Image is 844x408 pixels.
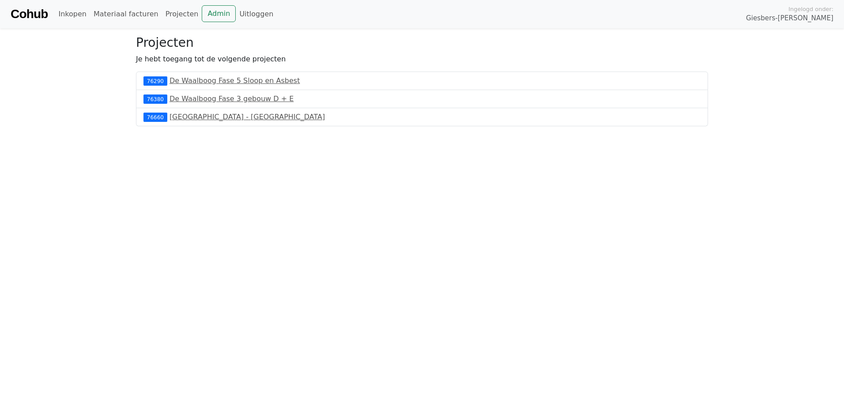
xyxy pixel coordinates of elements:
a: De Waalboog Fase 5 Sloop en Asbest [170,76,300,85]
a: [GEOGRAPHIC_DATA] - [GEOGRAPHIC_DATA] [170,113,325,121]
a: Inkopen [55,5,90,23]
p: Je hebt toegang tot de volgende projecten [136,54,708,64]
a: Uitloggen [236,5,277,23]
a: De Waalboog Fase 3 gebouw D + E [170,94,294,103]
a: Cohub [11,4,48,25]
a: Admin [202,5,236,22]
div: 76660 [143,113,167,121]
h3: Projecten [136,35,708,50]
div: 76290 [143,76,167,85]
span: Giesbers-[PERSON_NAME] [746,13,833,23]
span: Ingelogd onder: [788,5,833,13]
a: Materiaal facturen [90,5,162,23]
a: Projecten [162,5,202,23]
div: 76380 [143,94,167,103]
